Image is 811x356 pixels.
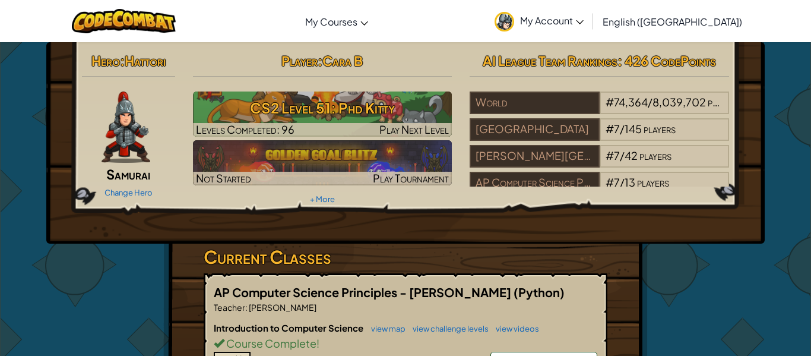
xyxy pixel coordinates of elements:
[470,130,729,143] a: [GEOGRAPHIC_DATA]#7/145players
[637,175,669,189] span: players
[470,145,599,168] div: [PERSON_NAME][GEOGRAPHIC_DATA]
[489,2,590,40] a: My Account
[597,5,748,37] a: English ([GEOGRAPHIC_DATA])
[620,175,625,189] span: /
[620,149,625,162] span: /
[245,302,248,313] span: :
[652,95,706,109] span: 8,039,702
[193,92,452,137] a: Play Next Level
[648,95,652,109] span: /
[606,175,614,189] span: #
[193,140,452,185] img: Golden Goal
[407,324,489,333] a: view challenge levels
[614,175,620,189] span: 7
[470,118,599,141] div: [GEOGRAPHIC_DATA]
[196,171,251,185] span: Not Started
[248,302,316,313] span: [PERSON_NAME]
[281,52,318,69] span: Player
[470,183,729,197] a: AP Computer Science Principles - [PERSON_NAME]#7/13players
[305,15,357,28] span: My Courses
[625,175,635,189] span: 13
[310,194,335,204] a: + More
[620,122,625,136] span: /
[606,149,614,162] span: #
[708,95,740,109] span: players
[617,52,716,69] span: : 426 CodePoints
[299,5,374,37] a: My Courses
[318,52,322,69] span: :
[204,244,607,270] h3: Current Classes
[644,122,676,136] span: players
[120,52,125,69] span: :
[193,94,452,121] h3: CS2 Level 51: Phd Kitty
[322,52,363,69] span: Cara B
[365,324,405,333] a: view map
[373,171,449,185] span: Play Tournament
[214,285,514,300] span: AP Computer Science Principles - [PERSON_NAME]
[483,52,617,69] span: AI League Team Rankings
[196,122,294,136] span: Levels Completed: 96
[102,92,150,163] img: samurai.pose.png
[625,122,642,136] span: 145
[639,149,671,162] span: players
[125,52,166,69] span: Hattori
[316,336,319,350] span: !
[470,92,599,114] div: World
[625,149,638,162] span: 42
[495,12,514,31] img: avatar
[490,324,539,333] a: view videos
[520,14,584,27] span: My Account
[470,156,729,170] a: [PERSON_NAME][GEOGRAPHIC_DATA]#7/42players
[106,166,150,182] span: Samurai
[91,52,120,69] span: Hero
[379,122,449,136] span: Play Next Level
[614,95,648,109] span: 74,364
[470,172,599,194] div: AP Computer Science Principles - [PERSON_NAME]
[72,9,176,33] img: CodeCombat logo
[104,188,153,197] a: Change Hero
[193,92,452,137] img: CS2 Level 51: Phd Kitty
[614,122,620,136] span: 7
[603,15,742,28] span: English ([GEOGRAPHIC_DATA])
[193,140,452,185] a: Not StartedPlay Tournament
[214,322,365,333] span: Introduction to Computer Science
[470,103,729,116] a: World#74,364/8,039,702players
[214,302,245,313] span: Teacher
[614,149,620,162] span: 7
[224,336,316,350] span: Course Complete
[514,285,565,300] span: (Python)
[606,95,614,109] span: #
[606,122,614,136] span: #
